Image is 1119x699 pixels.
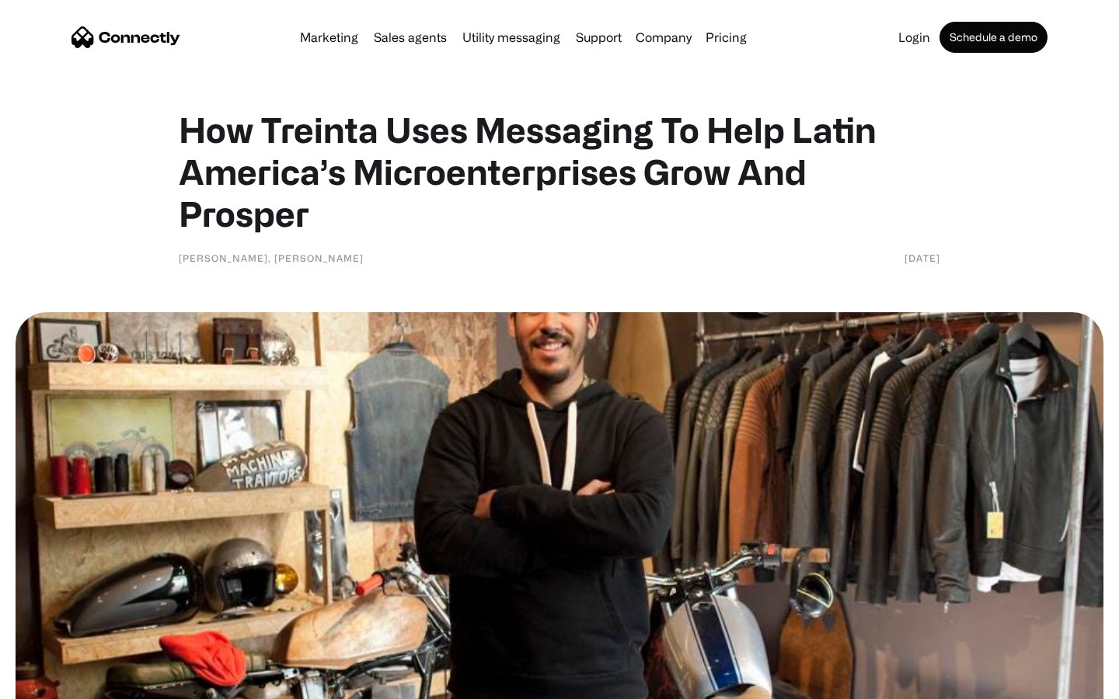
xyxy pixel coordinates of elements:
a: Login [892,31,936,43]
h1: How Treinta Uses Messaging To Help Latin America’s Microenterprises Grow And Prosper [179,109,940,235]
a: Support [570,31,628,43]
a: Sales agents [368,31,453,43]
a: Marketing [294,31,364,43]
div: Company [636,26,692,48]
a: Schedule a demo [939,22,1048,53]
div: [DATE] [905,250,940,266]
ul: Language list [31,672,93,694]
a: Utility messaging [456,31,566,43]
a: Pricing [699,31,753,43]
div: [PERSON_NAME], [PERSON_NAME] [179,250,364,266]
aside: Language selected: English [16,672,93,694]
